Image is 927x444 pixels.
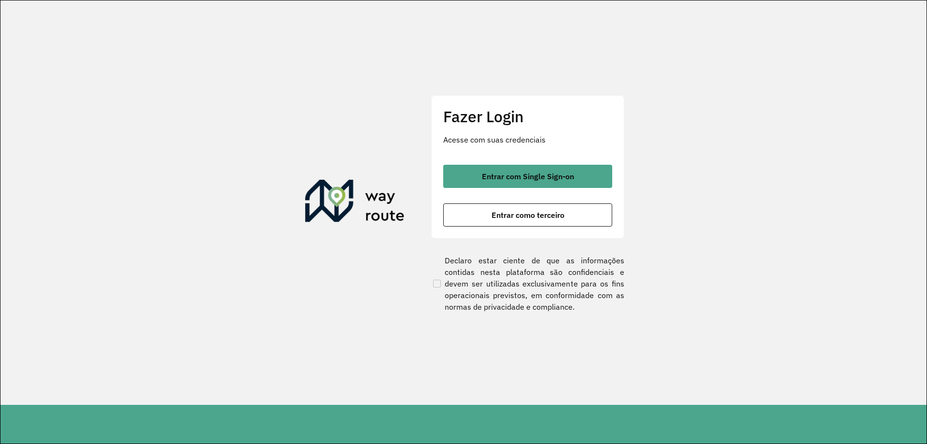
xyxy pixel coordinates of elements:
p: Acesse com suas credenciais [443,134,612,145]
span: Entrar como terceiro [492,211,564,219]
button: button [443,203,612,227]
label: Declaro estar ciente de que as informações contidas nesta plataforma são confidenciais e devem se... [431,255,624,313]
h2: Fazer Login [443,107,612,126]
img: Roteirizador AmbevTech [305,180,405,226]
button: button [443,165,612,188]
span: Entrar com Single Sign-on [482,172,574,180]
